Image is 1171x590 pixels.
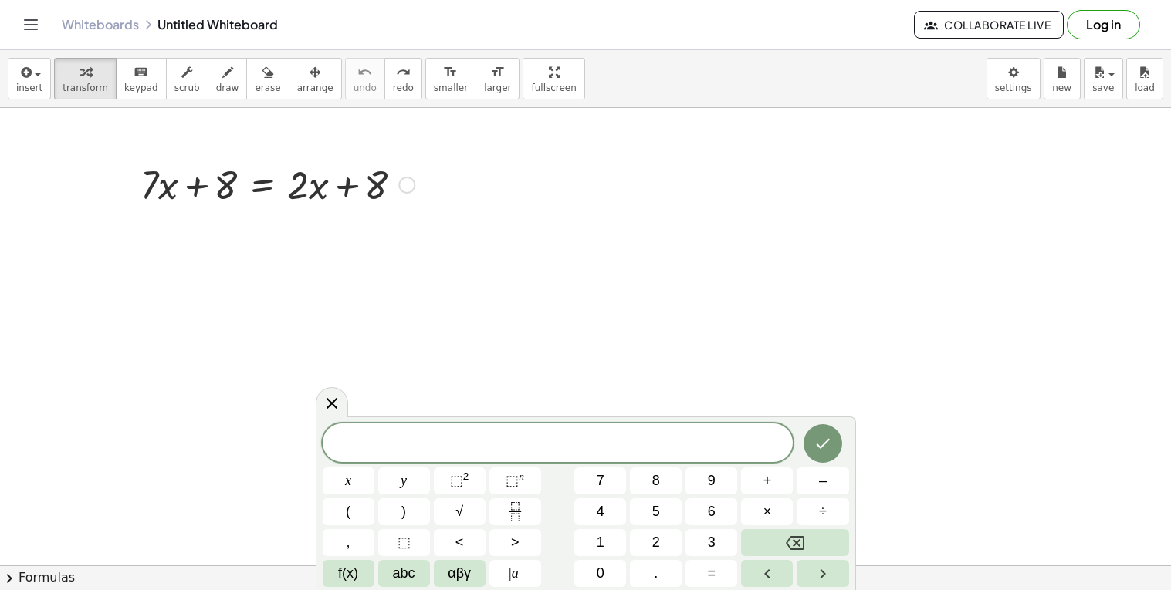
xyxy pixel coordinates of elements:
[455,501,463,522] span: √
[401,470,407,491] span: y
[741,529,848,556] button: Backspace
[345,58,385,99] button: undoundo
[685,498,737,525] button: 6
[509,563,521,584] span: a
[1067,10,1140,39] button: Log in
[489,560,541,587] button: Absolute value
[16,83,42,93] span: insert
[797,467,848,494] button: Minus
[484,83,511,93] span: larger
[819,501,827,522] span: ÷
[357,63,372,82] i: undo
[134,63,148,82] i: keyboard
[396,63,411,82] i: redo
[338,563,358,584] span: f(x)
[346,501,350,522] span: (
[54,58,117,99] button: transform
[574,529,626,556] button: 1
[425,58,476,99] button: format_sizesmaller
[597,532,604,553] span: 1
[401,501,406,522] span: )
[463,470,469,482] sup: 2
[654,563,658,584] span: .
[597,501,604,522] span: 4
[246,58,289,99] button: erase
[597,470,604,491] span: 7
[289,58,342,99] button: arrange
[574,467,626,494] button: 7
[323,529,374,556] button: ,
[685,560,737,587] button: Equals
[630,529,682,556] button: 2
[708,532,716,553] span: 3
[8,58,51,99] button: insert
[630,467,682,494] button: 8
[323,467,374,494] button: x
[1084,58,1123,99] button: save
[378,498,430,525] button: )
[574,498,626,525] button: 4
[208,58,248,99] button: draw
[434,560,486,587] button: Greek alphabet
[1135,83,1155,93] span: load
[523,58,584,99] button: fullscreen
[354,83,377,93] span: undo
[489,467,541,494] button: Superscript
[489,498,541,525] button: Fraction
[995,83,1032,93] span: settings
[1092,83,1114,93] span: save
[519,565,522,581] span: |
[506,473,519,488] span: ⬚
[797,560,848,587] button: Right arrow
[323,498,374,525] button: (
[819,470,827,491] span: –
[685,529,737,556] button: 3
[708,470,716,491] span: 9
[741,560,793,587] button: Left arrow
[384,58,422,99] button: redoredo
[490,63,505,82] i: format_size
[741,467,793,494] button: Plus
[630,498,682,525] button: 5
[708,563,716,584] span: =
[378,467,430,494] button: y
[763,470,772,491] span: +
[1052,83,1071,93] span: new
[987,58,1041,99] button: settings
[450,473,463,488] span: ⬚
[927,18,1051,32] span: Collaborate Live
[378,560,430,587] button: Alphabet
[378,529,430,556] button: Placeholder
[124,83,158,93] span: keypad
[434,83,468,93] span: smaller
[685,467,737,494] button: 9
[393,83,414,93] span: redo
[166,58,208,99] button: scrub
[652,501,660,522] span: 5
[1126,58,1163,99] button: load
[347,532,350,553] span: ,
[509,565,512,581] span: |
[476,58,520,99] button: format_sizelarger
[763,501,772,522] span: ×
[19,12,43,37] button: Toggle navigation
[804,424,842,463] button: Done
[174,83,200,93] span: scrub
[531,83,576,93] span: fullscreen
[398,532,411,553] span: ⬚
[455,532,464,553] span: <
[393,563,415,584] span: abc
[652,532,660,553] span: 2
[448,563,471,584] span: αβγ
[345,470,351,491] span: x
[434,467,486,494] button: Squared
[597,563,604,584] span: 0
[62,17,139,32] a: Whiteboards
[297,83,333,93] span: arrange
[489,529,541,556] button: Greater than
[434,498,486,525] button: Square root
[255,83,280,93] span: erase
[519,470,524,482] sup: n
[443,63,458,82] i: format_size
[511,532,520,553] span: >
